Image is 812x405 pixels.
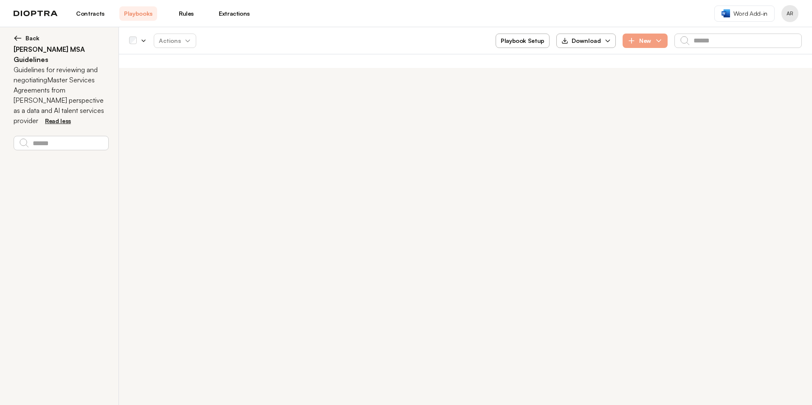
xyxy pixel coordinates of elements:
a: Playbooks [119,6,157,21]
button: Actions [154,34,196,48]
img: logo [14,11,58,17]
span: Read less [45,117,71,124]
button: New [623,34,668,48]
p: Guidelines for reviewing and negotiating [14,65,108,126]
a: Word Add-in [714,6,775,22]
img: left arrow [14,34,22,42]
button: Playbook Setup [496,34,550,48]
span: Word Add-in [733,9,767,18]
div: Download [561,37,601,45]
div: Select all [129,37,137,45]
span: Actions [152,33,198,48]
span: Master Services Agreements from [PERSON_NAME] perspective as a data and AI talent services provider [14,76,104,125]
button: Download [556,34,616,48]
a: Contracts [71,6,109,21]
a: Extractions [215,6,253,21]
a: Rules [167,6,205,21]
h2: [PERSON_NAME] MSA Guidelines [14,44,108,65]
button: Profile menu [781,5,798,22]
img: word [722,9,730,17]
button: Back [14,34,108,42]
span: Back [25,34,39,42]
